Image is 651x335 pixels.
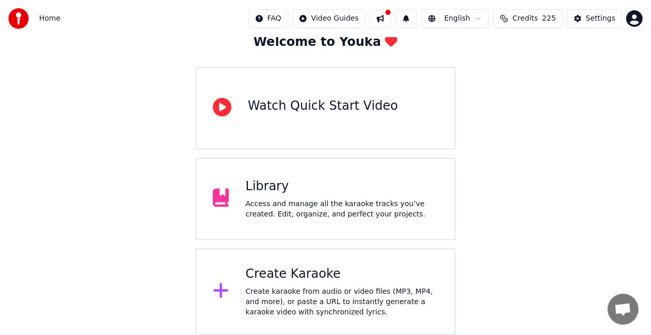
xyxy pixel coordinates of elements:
span: 225 [542,13,556,24]
div: Library [245,178,438,195]
div: Settings [586,13,615,24]
div: Watch Quick Start Video [248,98,398,114]
a: Open chat [608,294,639,325]
div: Create Karaoke [245,266,438,282]
div: Access and manage all the karaoke tracks you’ve created. Edit, organize, and perfect your projects. [245,199,438,220]
button: Credits225 [493,9,562,28]
nav: breadcrumb [39,13,60,24]
span: Credits [512,13,538,24]
div: Create karaoke from audio or video files (MP3, MP4, and more), or paste a URL to instantly genera... [245,287,438,317]
button: FAQ [248,9,288,28]
button: Video Guides [292,9,365,28]
div: Welcome to Youka [254,34,398,51]
button: Settings [567,9,622,28]
span: Home [39,13,60,24]
img: youka [8,8,29,29]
